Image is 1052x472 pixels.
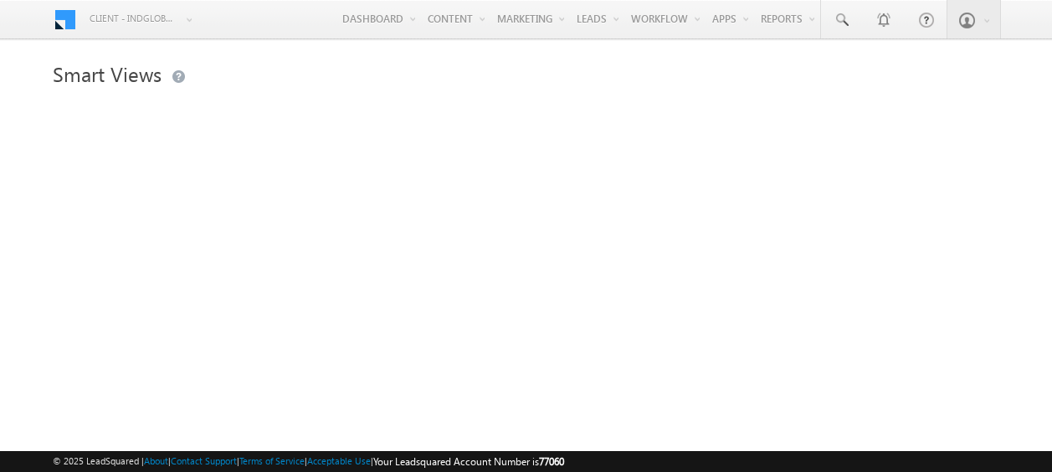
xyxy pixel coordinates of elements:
[171,455,237,466] a: Contact Support
[144,455,168,466] a: About
[307,455,371,466] a: Acceptable Use
[53,454,564,469] span: © 2025 LeadSquared | | | | |
[373,455,564,468] span: Your Leadsquared Account Number is
[90,10,177,27] span: Client - indglobal1 (77060)
[539,455,564,468] span: 77060
[239,455,305,466] a: Terms of Service
[53,60,162,87] span: Smart Views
